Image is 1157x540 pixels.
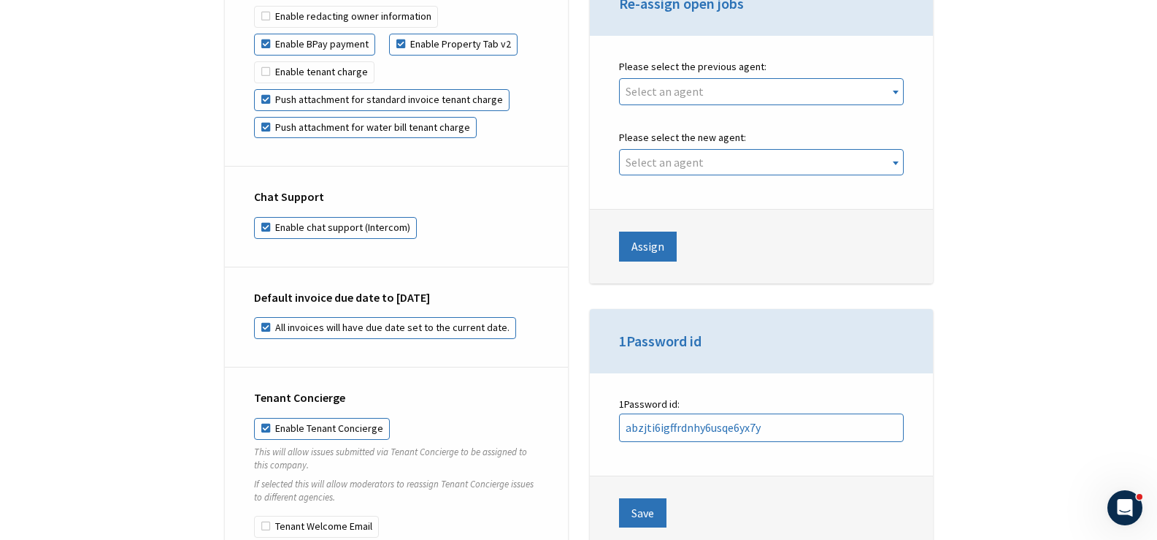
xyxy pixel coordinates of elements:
strong: Chat Support [254,189,324,204]
label: Enable BPay payment [254,34,375,56]
label: All invoices will have due date set to the current date. [254,317,516,339]
p: This will allow issues submitted via Tenant Concierge to be assigned to this company. [254,446,539,472]
label: 1Password id: [619,395,904,442]
input: 1Password id: [619,414,904,442]
iframe: Intercom live chat [1107,490,1142,525]
label: Tenant Welcome Email [254,516,379,538]
label: Please select the new agent: [619,129,904,147]
p: If selected this will allow moderators to reassign Tenant Concierge issues to different agencies. [254,478,539,504]
label: Enable redacting owner information [254,6,438,28]
label: Push attachment for standard invoice tenant charge [254,89,510,111]
span: Select an agent [626,84,704,99]
label: Push attachment for water bill tenant charge [254,117,477,139]
h3: 1Password id [619,331,904,351]
label: Please select the previous agent: [619,58,904,76]
strong: Tenant Concierge [254,390,345,405]
span: Select an agent [626,155,704,170]
label: Enable Property Tab v2 [389,34,518,56]
strong: Default invoice due date to [DATE] [254,290,430,305]
label: Enable tenant charge [254,61,374,83]
label: Enable chat support (Intercom) [254,217,417,239]
label: Enable Tenant Concierge [254,418,390,440]
button: Assign [619,232,677,261]
button: Save [619,498,666,528]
